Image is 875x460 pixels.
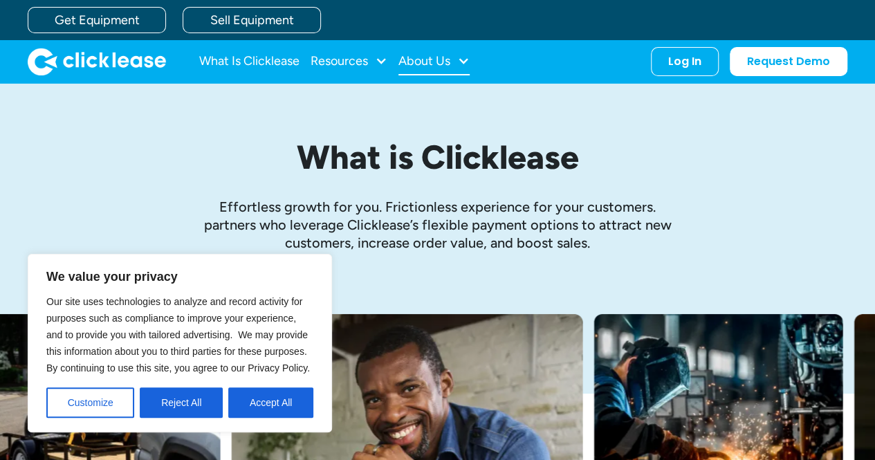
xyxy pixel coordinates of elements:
[28,7,166,33] a: Get Equipment
[28,48,166,75] a: home
[398,48,470,75] div: About Us
[46,268,313,285] p: We value your privacy
[140,387,223,418] button: Reject All
[46,387,134,418] button: Customize
[28,254,332,432] div: We value your privacy
[668,55,701,68] div: Log In
[730,47,847,76] a: Request Demo
[228,387,313,418] button: Accept All
[183,7,321,33] a: Sell Equipment
[311,48,387,75] div: Resources
[28,48,166,75] img: Clicklease logo
[46,296,310,374] span: Our site uses technologies to analyze and record activity for purposes such as compliance to impr...
[196,198,680,252] p: Effortless growth ﻿for you. Frictionless experience for your customers. partners who leverage Cli...
[199,48,300,75] a: What Is Clicklease
[113,139,763,176] h1: What is Clicklease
